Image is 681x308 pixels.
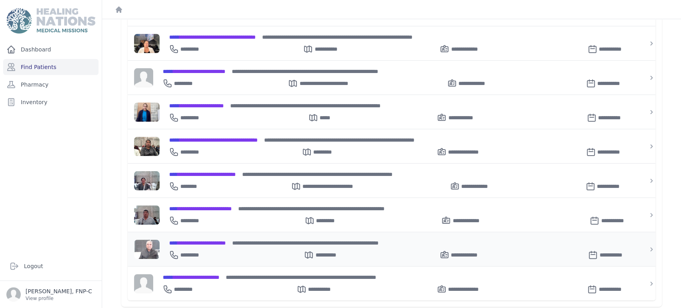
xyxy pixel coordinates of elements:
img: H6wfSkw3fH1FAAAAJXRFWHRkYXRlOmNyZWF0ZQAyMDI0LTAyLTIzVDE1OjAwOjM3KzAwOjAwEnW8PgAAACV0RVh0ZGF0ZTptb... [134,205,160,225]
a: Logout [6,258,95,274]
img: person-242608b1a05df3501eefc295dc1bc67a.jpg [134,274,153,293]
p: [PERSON_NAME], FNP-C [26,287,92,295]
a: Inventory [3,94,99,110]
img: person-242608b1a05df3501eefc295dc1bc67a.jpg [134,68,153,87]
img: Medical Missions EMR [6,8,95,34]
img: wcFwSyrFSqL0QAAACV0RVh0ZGF0ZTpjcmVhdGUAMjAyMy0xMi0xOVQxODoxNzo0MyswMDowMC8W0V0AAAAldEVYdGRhdGU6bW... [134,34,160,53]
img: AAAAJXRFWHRkYXRlOmNyZWF0ZQAyMDI0LTAxLTAyVDE4OjExOjMzKzAwOjAwVljLUgAAACV0RVh0ZGF0ZTptb2RpZnkAMjAyN... [134,103,160,122]
img: DyejLBiSmZabAAAAJXRFWHRkYXRlOmNyZWF0ZQAyMDI0LTAyLTIzVDE0OjU2OjI1KzAwOjAw6J+oCQAAACV0RVh0ZGF0ZTptb... [134,240,160,259]
p: View profile [26,295,92,302]
a: Dashboard [3,41,99,57]
a: [PERSON_NAME], FNP-C View profile [6,287,95,302]
a: Find Patients [3,59,99,75]
a: Pharmacy [3,77,99,93]
img: ZrzjbAcN3TXD2h394lhzgCYp5GXrxnECo3zmNoq+P8DcYupV1B3BKgAAAAldEVYdGRhdGU6Y3JlYXRlADIwMjQtMDItMjNUMT... [134,171,160,190]
img: AYilCUnTgAAACV0RVh0ZGF0ZTpjcmVhdGUAMjAyNC0wMi0yMlQxNTowMjo1OSswMDowMC64j0gAAAAldEVYdGRhdGU6bW9kaW... [134,137,160,156]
